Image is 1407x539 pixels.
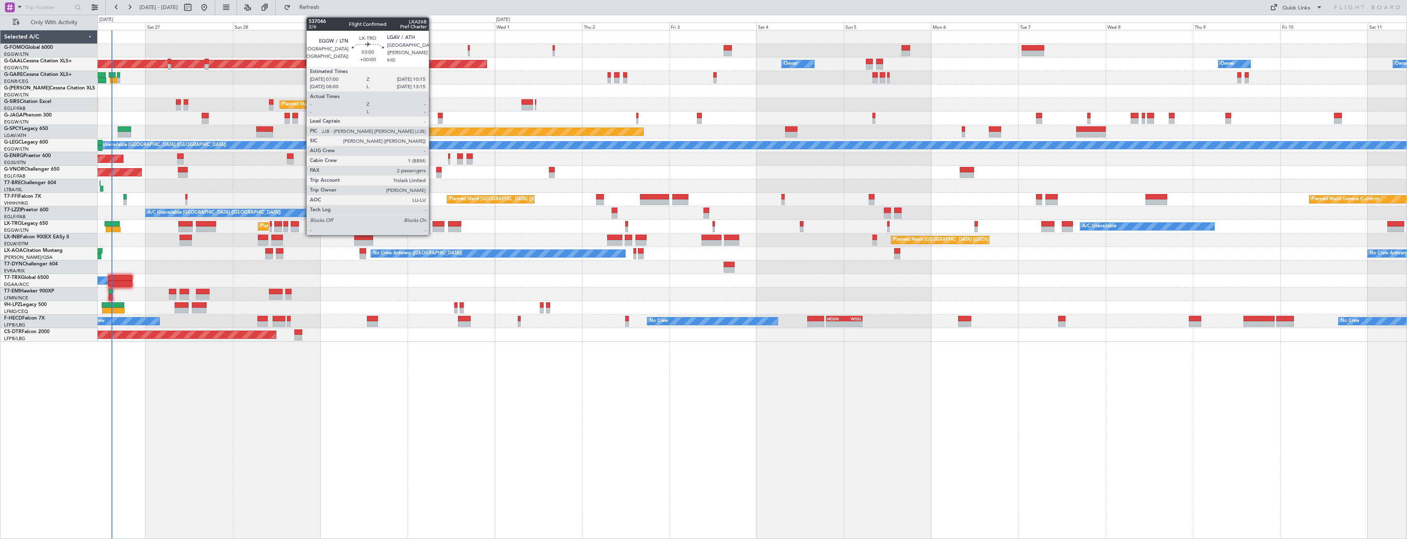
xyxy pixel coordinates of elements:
div: Thu 2 [582,23,669,30]
div: Sun 28 [233,23,320,30]
a: G-VNORChallenger 650 [4,167,59,172]
span: Refresh [292,5,327,10]
a: LX-AOACitation Mustang [4,248,63,253]
span: G-GAAL [4,59,23,64]
a: T7-EMIHawker 900XP [4,289,54,294]
a: T7-LZZIPraetor 600 [4,208,48,212]
div: Owner [1220,58,1234,70]
span: G-LEGC [4,140,22,145]
div: Sun 5 [844,23,931,30]
a: T7-BREChallenger 604 [4,180,56,185]
div: Planned Maint [GEOGRAPHIC_DATA] ([GEOGRAPHIC_DATA]) [282,98,411,111]
div: Fri 26 [58,23,146,30]
div: Fri 10 [1280,23,1368,30]
div: WSSL [844,316,861,321]
a: G-SPCYLegacy 650 [4,126,48,131]
div: Thu 9 [1193,23,1280,30]
span: G-JAGA [4,113,23,118]
a: G-GARECessna Citation XLS+ [4,72,72,77]
span: G-FOMO [4,45,25,50]
a: G-LEGCLegacy 600 [4,140,48,145]
span: T7-DYN [4,262,23,267]
span: 9H-LPZ [4,302,20,307]
span: G-VNOR [4,167,24,172]
a: G-GAALCessna Citation XLS+ [4,59,72,64]
button: Quick Links [1266,1,1327,14]
a: F-HECDFalcon 7X [4,316,45,321]
div: A/C Unavailable [GEOGRAPHIC_DATA] ([GEOGRAPHIC_DATA]) [93,139,226,151]
a: 9H-LPZLegacy 500 [4,302,47,307]
div: Wed 8 [1106,23,1193,30]
a: G-FOMOGlobal 6000 [4,45,53,50]
span: G-ENRG [4,153,23,158]
span: CS-DTR [4,329,22,334]
div: Wed 1 [495,23,582,30]
a: LFMD/CEQ [4,308,28,315]
a: EGGW/LTN [4,65,29,71]
a: EGGW/LTN [4,146,29,152]
div: A/C Unavailable [GEOGRAPHIC_DATA] ([GEOGRAPHIC_DATA]) [148,207,281,219]
a: LFPB/LBG [4,336,25,342]
div: Planned Maint [GEOGRAPHIC_DATA] [351,126,430,138]
a: LGAV/ATH [4,132,26,139]
a: EGSS/STN [4,160,26,166]
div: [DATE] [496,16,510,23]
div: No Crew [1341,315,1359,327]
div: Fri 3 [669,23,756,30]
a: EGNR/CEG [4,78,29,85]
a: EGGW/LTN [4,51,29,57]
div: Quick Links [1282,4,1310,12]
div: - [827,322,844,327]
a: T7-DYNChallenger 604 [4,262,58,267]
span: T7-LZZI [4,208,21,212]
div: Tue 7 [1018,23,1106,30]
button: Only With Activity [9,16,89,29]
div: Planned Maint Geneva (Cointrin) [1311,193,1379,206]
a: EGGW/LTN [4,92,29,98]
a: EGLF/FAB [4,214,25,220]
a: DGAA/ACC [4,281,29,288]
div: Planned Maint [GEOGRAPHIC_DATA] ([GEOGRAPHIC_DATA]) [260,220,389,233]
div: [DATE] [99,16,113,23]
span: F-HECD [4,316,22,321]
div: HEGN [827,316,844,321]
div: No Crew [649,315,668,327]
div: No Crew Antwerp ([GEOGRAPHIC_DATA]) [373,247,462,260]
a: VHHH/HKG [4,200,28,206]
a: EVRA/RIX [4,268,25,274]
div: A/C Unavailable [1082,220,1116,233]
span: T7-FFI [4,194,18,199]
div: Mon 29 [320,23,408,30]
a: LFPB/LBG [4,322,25,328]
a: [PERSON_NAME]/QSA [4,254,52,260]
a: LX-TROLegacy 650 [4,221,48,226]
a: T7-FFIFalcon 7X [4,194,41,199]
a: EDLW/DTM [4,241,28,247]
div: Owner [784,58,798,70]
span: [DATE] - [DATE] [139,4,178,11]
span: T7-EMI [4,289,20,294]
span: Only With Activity [21,20,87,25]
a: G-[PERSON_NAME]Cessna Citation XLS [4,86,95,91]
span: T7-TRX [4,275,21,280]
span: T7-BRE [4,180,21,185]
span: G-SIRS [4,99,20,104]
span: LX-INB [4,235,20,240]
span: LX-TRO [4,221,22,226]
a: EGGW/LTN [4,119,29,125]
a: G-JAGAPhenom 300 [4,113,52,118]
a: LX-INBFalcon 900EX EASy II [4,235,69,240]
a: LFMN/NCE [4,295,28,301]
div: Planned Maint [GEOGRAPHIC_DATA] ([GEOGRAPHIC_DATA]) [449,193,578,206]
div: Planned Maint [GEOGRAPHIC_DATA] ([GEOGRAPHIC_DATA]) [893,234,1022,246]
span: G-[PERSON_NAME] [4,86,50,91]
span: G-GARE [4,72,23,77]
a: EGLF/FAB [4,105,25,112]
input: Trip Number [25,1,72,14]
div: - [844,322,861,327]
div: Tue 30 [408,23,495,30]
div: Sat 27 [146,23,233,30]
button: Refresh [280,1,329,14]
div: Mon 6 [931,23,1018,30]
a: LTBA/ISL [4,187,23,193]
